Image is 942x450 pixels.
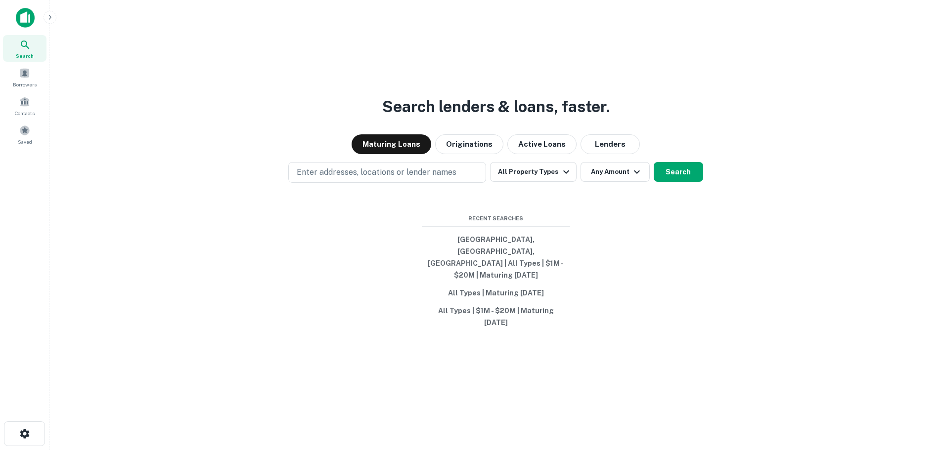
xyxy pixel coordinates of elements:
[422,231,570,284] button: [GEOGRAPHIC_DATA], [GEOGRAPHIC_DATA], [GEOGRAPHIC_DATA] | All Types | $1M - $20M | Maturing [DATE]
[382,95,610,119] h3: Search lenders & loans, faster.
[18,138,32,146] span: Saved
[288,162,486,183] button: Enter addresses, locations or lender names
[16,52,34,60] span: Search
[3,35,46,62] a: Search
[490,162,576,182] button: All Property Types
[654,162,703,182] button: Search
[16,8,35,28] img: capitalize-icon.png
[15,109,35,117] span: Contacts
[3,92,46,119] a: Contacts
[581,162,650,182] button: Any Amount
[893,371,942,418] iframe: Chat Widget
[422,214,570,223] span: Recent Searches
[3,64,46,90] a: Borrowers
[422,284,570,302] button: All Types | Maturing [DATE]
[3,121,46,148] a: Saved
[581,134,640,154] button: Lenders
[422,302,570,331] button: All Types | $1M - $20M | Maturing [DATE]
[352,134,431,154] button: Maturing Loans
[297,166,456,178] p: Enter addresses, locations or lender names
[13,81,37,88] span: Borrowers
[435,134,503,154] button: Originations
[507,134,577,154] button: Active Loans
